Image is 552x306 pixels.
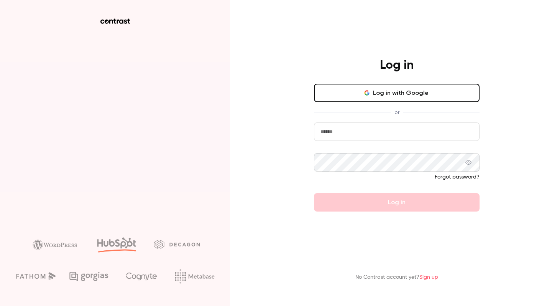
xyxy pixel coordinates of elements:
span: or [391,108,403,116]
a: Forgot password? [435,174,480,180]
a: Sign up [419,275,438,280]
button: Log in with Google [314,84,480,102]
p: No Contrast account yet? [355,273,438,281]
img: decagon [154,240,200,248]
h4: Log in [380,58,414,73]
